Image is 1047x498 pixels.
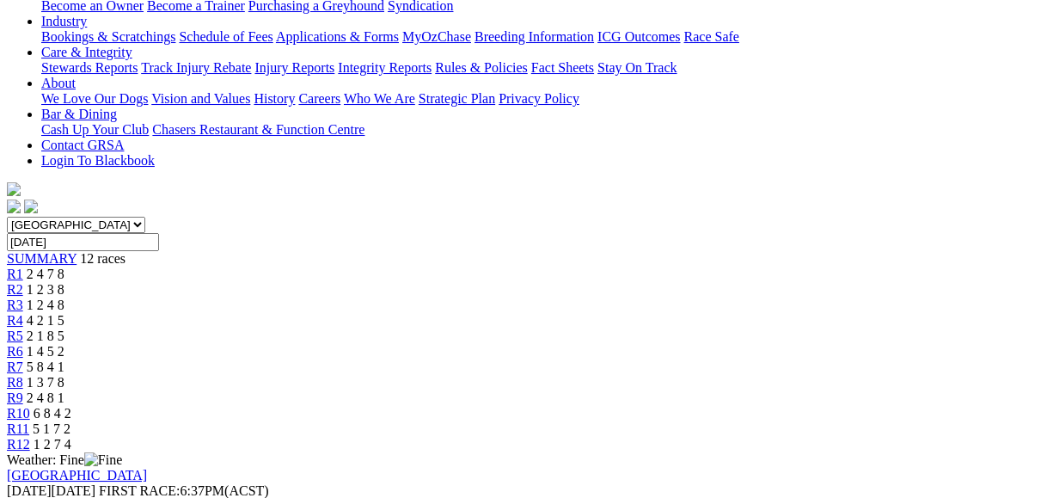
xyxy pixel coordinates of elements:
[531,60,594,75] a: Fact Sheets
[7,390,23,405] a: R9
[254,91,295,106] a: History
[41,29,175,44] a: Bookings & Scratchings
[41,138,124,152] a: Contact GRSA
[7,329,23,343] a: R5
[27,390,64,405] span: 2 4 8 1
[435,60,528,75] a: Rules & Policies
[41,76,76,90] a: About
[7,468,147,483] a: [GEOGRAPHIC_DATA]
[41,153,155,168] a: Login To Blackbook
[276,29,399,44] a: Applications & Forms
[419,91,495,106] a: Strategic Plan
[151,91,250,106] a: Vision and Values
[597,29,680,44] a: ICG Outcomes
[402,29,471,44] a: MyOzChase
[683,29,738,44] a: Race Safe
[41,60,1030,76] div: Care & Integrity
[7,344,23,359] a: R6
[41,91,148,106] a: We Love Our Dogs
[27,375,64,390] span: 1 3 7 8
[34,406,71,421] span: 6 8 4 2
[7,313,23,328] a: R4
[41,91,1030,107] div: About
[27,282,64,297] span: 1 2 3 8
[298,91,340,106] a: Careers
[41,29,1030,45] div: Industry
[152,122,364,137] a: Chasers Restaurant & Function Centre
[27,267,64,281] span: 2 4 7 8
[41,122,149,137] a: Cash Up Your Club
[41,122,1030,138] div: Bar & Dining
[7,483,95,498] span: [DATE]
[7,251,77,266] a: SUMMARY
[34,437,71,452] span: 1 2 7 4
[99,483,180,498] span: FIRST RACE:
[24,200,38,213] img: twitter.svg
[7,182,21,196] img: logo-grsa-white.png
[344,91,415,106] a: Who We Are
[27,329,64,343] span: 2 1 8 5
[84,452,122,468] img: Fine
[7,375,23,390] a: R8
[27,298,64,312] span: 1 2 4 8
[7,267,23,281] a: R1
[7,452,122,467] span: Weather: Fine
[7,437,30,452] a: R12
[41,14,87,28] a: Industry
[7,360,23,374] a: R7
[33,421,70,436] span: 5 1 7 2
[41,60,138,75] a: Stewards Reports
[7,483,52,498] span: [DATE]
[597,60,677,75] a: Stay On Track
[499,91,579,106] a: Privacy Policy
[80,251,126,266] span: 12 races
[179,29,272,44] a: Schedule of Fees
[41,45,132,59] a: Care & Integrity
[99,483,269,498] span: 6:37PM(ACST)
[475,29,594,44] a: Breeding Information
[41,107,117,121] a: Bar & Dining
[7,406,30,421] a: R10
[7,282,23,297] a: R2
[7,421,29,436] a: R11
[27,360,64,374] span: 5 8 4 1
[7,298,23,312] a: R3
[7,233,159,251] input: Select date
[27,344,64,359] span: 1 4 5 2
[27,313,64,328] span: 4 2 1 5
[254,60,334,75] a: Injury Reports
[7,200,21,213] img: facebook.svg
[141,60,251,75] a: Track Injury Rebate
[338,60,432,75] a: Integrity Reports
